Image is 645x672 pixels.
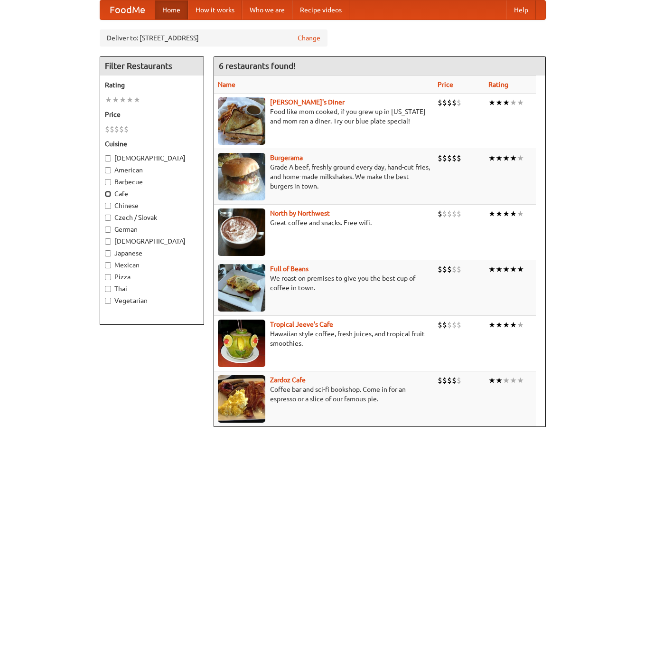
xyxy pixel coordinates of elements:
[495,320,503,330] li: ★
[517,264,524,274] li: ★
[114,124,119,134] li: $
[452,208,457,219] li: $
[506,0,536,19] a: Help
[218,329,430,348] p: Hawaiian style coffee, fresh juices, and tropical fruit smoothies.
[110,124,114,134] li: $
[447,208,452,219] li: $
[270,154,303,161] a: Burgerama
[503,264,510,274] li: ★
[452,97,457,108] li: $
[105,284,199,293] label: Thai
[503,375,510,386] li: ★
[270,321,333,328] a: Tropical Jeeve's Cafe
[503,153,510,163] li: ★
[105,189,199,199] label: Cafe
[438,375,442,386] li: $
[438,208,442,219] li: $
[270,265,308,273] a: Full of Beans
[105,95,112,105] li: ★
[488,320,495,330] li: ★
[447,153,452,163] li: $
[218,208,265,256] img: north.jpg
[495,97,503,108] li: ★
[457,208,461,219] li: $
[218,162,430,191] p: Grade A beef, freshly ground every day, hand-cut fries, and home-made milkshakes. We make the bes...
[218,97,265,145] img: sallys.jpg
[298,33,320,43] a: Change
[438,81,453,88] a: Price
[495,375,503,386] li: ★
[218,81,235,88] a: Name
[218,385,430,404] p: Coffee bar and sci-fi bookshop. Come in for an espresso or a slice of our famous pie.
[447,375,452,386] li: $
[124,124,129,134] li: $
[517,153,524,163] li: ★
[105,262,111,268] input: Mexican
[510,264,517,274] li: ★
[105,296,199,305] label: Vegetarian
[270,209,330,217] a: North by Northwest
[510,375,517,386] li: ★
[503,208,510,219] li: ★
[442,264,447,274] li: $
[495,208,503,219] li: ★
[105,203,111,209] input: Chinese
[447,264,452,274] li: $
[100,29,327,47] div: Deliver to: [STREET_ADDRESS]
[442,375,447,386] li: $
[270,376,306,384] b: Zardoz Cafe
[100,57,204,76] h4: Filter Restaurants
[488,153,495,163] li: ★
[105,213,199,222] label: Czech / Slovak
[105,153,199,163] label: [DEMOGRAPHIC_DATA]
[292,0,349,19] a: Recipe videos
[517,320,524,330] li: ★
[442,208,447,219] li: $
[218,375,265,423] img: zardoz.jpg
[447,97,452,108] li: $
[105,201,199,210] label: Chinese
[105,155,111,161] input: [DEMOGRAPHIC_DATA]
[100,0,155,19] a: FoodMe
[503,320,510,330] li: ★
[517,97,524,108] li: ★
[488,375,495,386] li: ★
[105,177,199,187] label: Barbecue
[510,208,517,219] li: ★
[105,124,110,134] li: $
[517,375,524,386] li: ★
[218,153,265,200] img: burgerama.jpg
[188,0,242,19] a: How it works
[105,248,199,258] label: Japanese
[452,320,457,330] li: $
[452,375,457,386] li: $
[119,124,124,134] li: $
[438,264,442,274] li: $
[488,208,495,219] li: ★
[105,215,111,221] input: Czech / Slovak
[270,98,345,106] a: [PERSON_NAME]'s Diner
[442,320,447,330] li: $
[457,97,461,108] li: $
[510,97,517,108] li: ★
[219,61,296,70] ng-pluralize: 6 restaurants found!
[133,95,140,105] li: ★
[452,264,457,274] li: $
[105,260,199,270] label: Mexican
[447,320,452,330] li: $
[218,320,265,367] img: jeeves.jpg
[488,81,508,88] a: Rating
[105,225,199,234] label: German
[457,264,461,274] li: $
[218,218,430,227] p: Great coffee and snacks. Free wifi.
[510,153,517,163] li: ★
[503,97,510,108] li: ★
[105,179,111,185] input: Barbecue
[119,95,126,105] li: ★
[218,107,430,126] p: Food like mom cooked, if you grew up in [US_STATE] and mom ran a diner. Try our blue plate special!
[495,153,503,163] li: ★
[452,153,457,163] li: $
[438,320,442,330] li: $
